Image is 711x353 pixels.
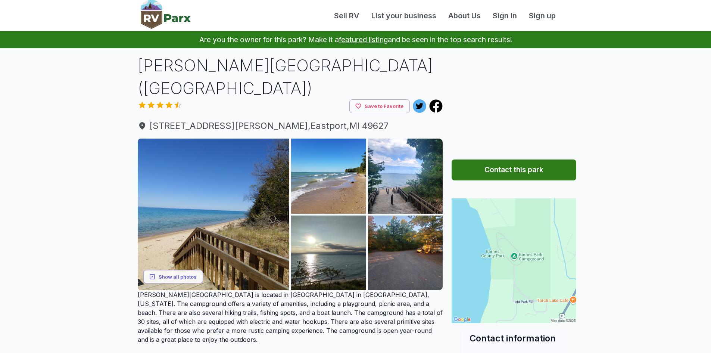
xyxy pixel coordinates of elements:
button: Save to Favorite [349,99,410,113]
span: [STREET_ADDRESS][PERSON_NAME] , Eastport , MI 49627 [138,119,443,133]
a: About Us [442,10,487,21]
button: Contact this park [452,160,576,180]
a: featured listing [339,35,388,44]
a: Sign in [487,10,523,21]
p: [PERSON_NAME][GEOGRAPHIC_DATA] is located in [GEOGRAPHIC_DATA] in [GEOGRAPHIC_DATA], [US_STATE]. ... [138,290,443,344]
img: AAcXr8rlLeLiksKsITRweSb7Ahs_to7rf8lQb3hegzIMzApHywPgt9rM_agmJ95tCmBSfSRTzw-LhsDKKhAlNHKVi3YDMfwTN... [138,139,290,291]
img: AAcXr8pnxTv5CbsRykMgtGm5ZowY5m1HGWEmRGrik6q_xx5uG0beTuidb8-hKqPNFrgyl8Btj0ViIpTbrWjPs_aSocK-aXKDs... [291,139,366,214]
a: Sell RV [328,10,365,21]
img: Map for Barnes Park Campground (Antrim County Park) [452,198,576,323]
iframe: Advertisement [452,54,576,148]
img: AAcXr8o9I8osTEjO57EnSRUBZWQW0cvInnC9Tk4bP4dWutlzs6Gd7_oSHQn4VaghPsyXZejwoUuAochOv3QwmTBGTrB5uJnNx... [291,216,366,291]
h1: [PERSON_NAME][GEOGRAPHIC_DATA] ([GEOGRAPHIC_DATA]) [138,54,443,99]
button: Show all photos [143,270,203,284]
a: [STREET_ADDRESS][PERSON_NAME],Eastport,MI 49627 [138,119,443,133]
h2: Contact information [470,332,558,344]
img: AAcXr8p5gZ_L2hucJ9g6b7mnVXv19zZI5RcMLOIxvnlEiK0kiP-kaW1320qgeT9fHO8izcOCuboY7Y1CJjSJKsaYzYB1TgX1d... [368,216,443,291]
a: List your business [365,10,442,21]
img: AAcXr8pW4sDipb5sSuDmvWy0hs8n1zXM8L_d6pSf0pC5eEGT8MmJ_U6bni7zBYyWgtQ0z1GiyUMjEY9NuSRa1JqjNAAGE2zcd... [368,139,443,214]
p: Are you the owner for this park? Make it a and be seen in the top search results! [9,31,702,48]
a: Sign up [523,10,562,21]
